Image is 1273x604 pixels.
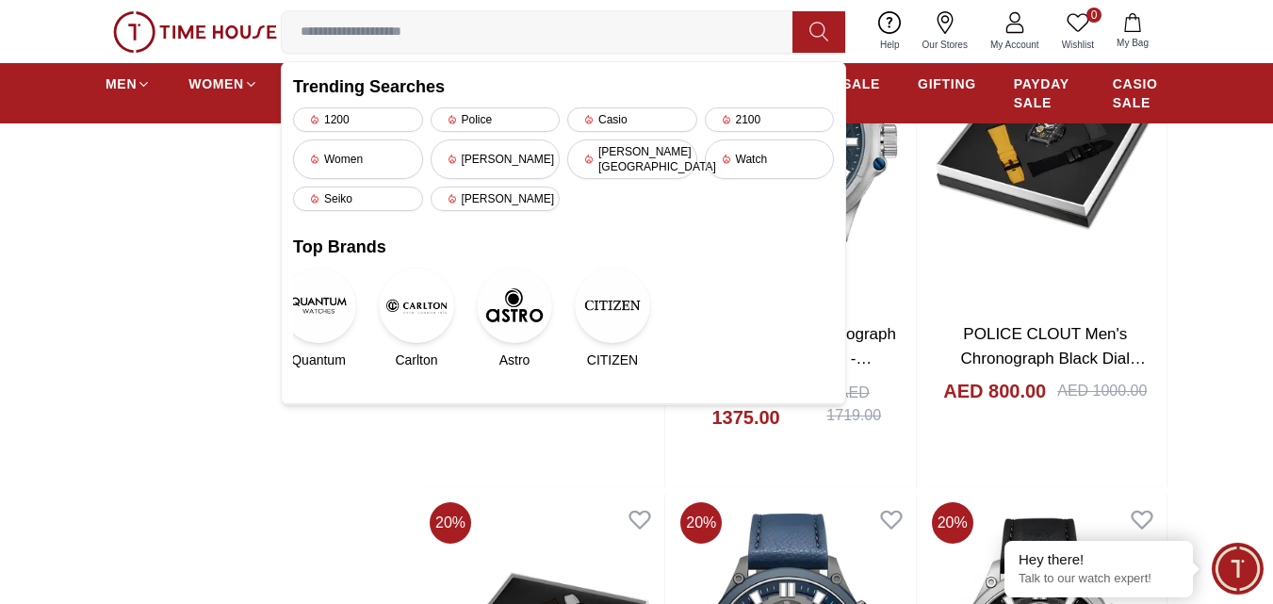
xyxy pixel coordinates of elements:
div: Hey there! [1019,550,1179,569]
span: WOMEN [188,74,244,93]
img: Astro [477,268,552,343]
a: CarltonCarlton [391,268,442,369]
h2: Top Brands [293,234,834,260]
span: Astro [499,351,530,369]
span: MEN [106,74,137,93]
div: Women [293,139,423,179]
a: SALE [842,67,880,101]
div: Chat Widget [1212,543,1264,595]
div: Casio [567,107,697,132]
a: Our Stores [911,8,979,56]
div: [PERSON_NAME] [431,139,561,179]
h2: Trending Searches [293,73,834,100]
a: MEN [106,67,151,101]
span: Quantum [291,351,346,369]
span: Help [873,38,907,52]
div: 1200 [293,107,423,132]
span: Our Stores [915,38,975,52]
a: Help [869,8,911,56]
div: Police [431,107,561,132]
span: PAYDAY SALE [1014,74,1075,112]
span: CITIZEN [587,351,638,369]
div: Seiko [293,187,423,211]
span: SALE [842,74,880,93]
span: My Bag [1109,36,1156,50]
div: AED 1719.00 [811,382,897,427]
img: ... [113,11,277,53]
a: AstroAstro [489,268,540,369]
span: 20 % [430,502,471,544]
a: POLICE CLOUT Men's Chronograph Black Dial Watch - PEWGC00770X1 [954,325,1146,391]
div: 2100 [705,107,835,132]
span: GIFTING [918,74,976,93]
a: PAYDAY SALE [1014,67,1075,120]
img: Carlton [379,268,454,343]
img: Quantum [281,268,356,343]
a: GIFTING [918,67,976,101]
div: AED 1000.00 [1057,380,1147,402]
a: QuantumQuantum [293,268,344,369]
div: [PERSON_NAME][GEOGRAPHIC_DATA] [567,139,697,179]
span: 0 [1086,8,1102,23]
p: Talk to our watch expert! [1019,571,1179,587]
h4: AED 800.00 [943,378,1046,404]
div: Watch [705,139,835,179]
div: [PERSON_NAME] [431,187,561,211]
span: Wishlist [1054,38,1102,52]
button: My Bag [1105,9,1160,54]
span: 20 % [932,502,973,544]
a: WOMEN [188,67,258,101]
span: 20 % [680,502,722,544]
a: CASIO SALE [1113,67,1167,120]
span: Carlton [395,351,437,369]
a: CITIZENCITIZEN [587,268,638,369]
img: CITIZEN [575,268,650,343]
span: CASIO SALE [1113,74,1167,112]
a: 0Wishlist [1051,8,1105,56]
span: My Account [983,38,1047,52]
